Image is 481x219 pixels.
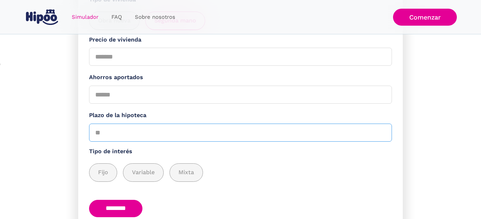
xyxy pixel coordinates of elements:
[24,7,59,28] a: home
[89,147,392,156] label: Tipo de interés
[132,168,155,177] span: Variable
[89,73,392,82] label: Ahorros aportados
[178,168,194,177] span: Mixta
[393,9,457,26] a: Comenzar
[89,35,392,44] label: Precio de vivienda
[89,111,392,120] label: Plazo de la hipoteca
[65,10,105,24] a: Simulador
[89,163,392,182] div: add_description_here
[128,10,182,24] a: Sobre nosotros
[98,168,108,177] span: Fijo
[105,10,128,24] a: FAQ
